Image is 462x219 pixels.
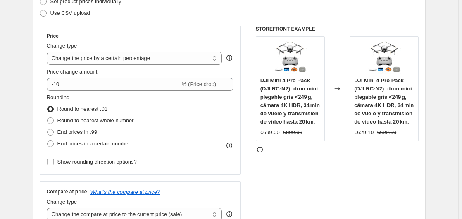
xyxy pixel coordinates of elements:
img: 61Uz17VtgAL_80x.jpg [274,41,307,74]
h6: STOREFRONT EXAMPLE [256,26,419,32]
span: End prices in a certain number [57,140,130,147]
div: €699.00 [260,129,280,137]
span: DJI Mini 4 Pro Pack (DJI RC-N2): dron mini plegable gris <249 g, cámara 4K HDR, 34 min de vuelo y... [354,77,414,125]
span: Show rounding direction options? [57,159,137,165]
span: Price change amount [47,69,98,75]
div: help [225,54,233,62]
span: Change type [47,199,77,205]
span: End prices in .99 [57,129,98,135]
span: Round to nearest whole number [57,117,134,124]
span: Use CSV upload [50,10,90,16]
strike: €699.00 [377,129,396,137]
div: help [225,210,233,218]
h3: Price [47,33,59,39]
span: DJI Mini 4 Pro Pack (DJI RC-N2): dron mini plegable gris <249 g, cámara 4K HDR, 34 min de vuelo y... [260,77,320,125]
span: Rounding [47,94,70,100]
input: -15 [47,78,180,91]
strike: €809.00 [283,129,302,137]
button: What's the compare at price? [90,189,160,195]
span: Change type [47,43,77,49]
h3: Compare at price [47,188,87,195]
div: €629.10 [354,129,374,137]
img: 61Uz17VtgAL_80x.jpg [368,41,401,74]
span: % (Price drop) [182,81,216,87]
span: Round to nearest .01 [57,106,107,112]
